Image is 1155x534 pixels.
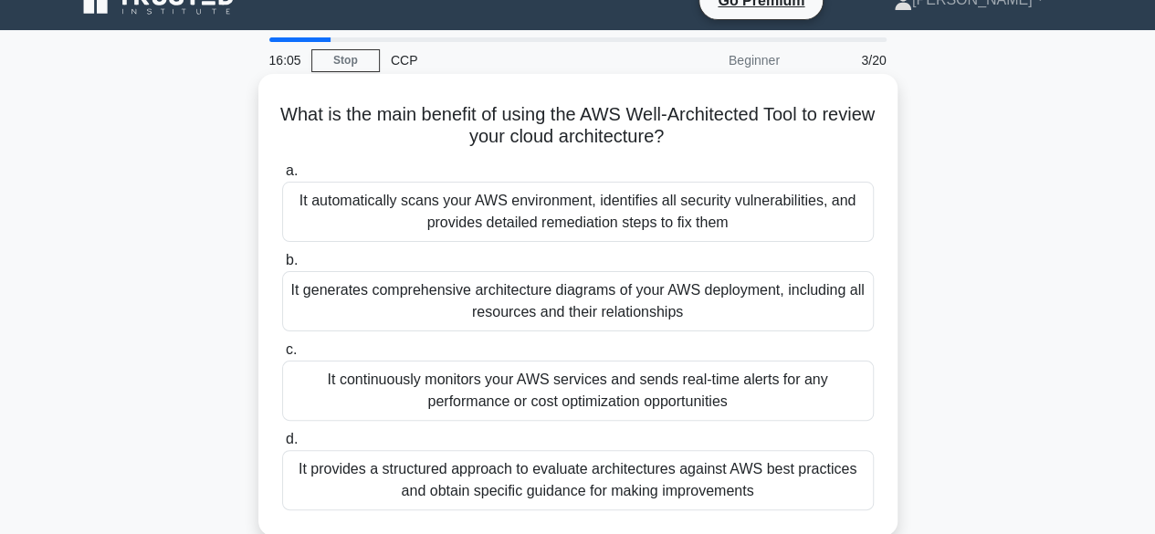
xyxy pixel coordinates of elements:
[286,341,297,357] span: c.
[258,42,311,79] div: 16:05
[282,271,874,331] div: It generates comprehensive architecture diagrams of your AWS deployment, including all resources ...
[631,42,791,79] div: Beginner
[380,42,631,79] div: CCP
[282,182,874,242] div: It automatically scans your AWS environment, identifies all security vulnerabilities, and provide...
[311,49,380,72] a: Stop
[286,252,298,267] span: b.
[286,431,298,446] span: d.
[280,103,876,149] h5: What is the main benefit of using the AWS Well-Architected Tool to review your cloud architecture?
[282,450,874,510] div: It provides a structured approach to evaluate architectures against AWS best practices and obtain...
[282,361,874,421] div: It continuously monitors your AWS services and sends real-time alerts for any performance or cost...
[791,42,898,79] div: 3/20
[286,162,298,178] span: a.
